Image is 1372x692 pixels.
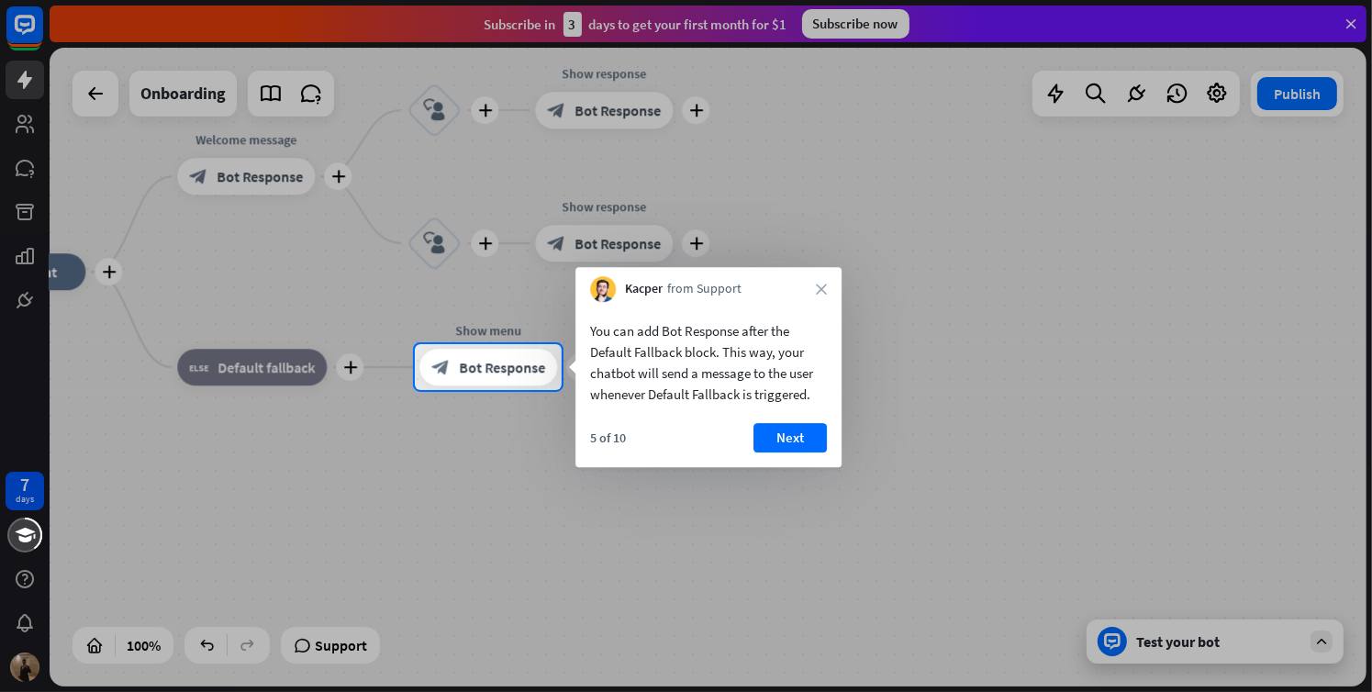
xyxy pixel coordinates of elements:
[459,358,545,376] span: Bot Response
[431,358,450,376] i: block_bot_response
[625,280,663,298] span: Kacper
[667,280,742,298] span: from Support
[753,423,827,452] button: Next
[590,320,827,405] div: You can add Bot Response after the Default Fallback block. This way, your chatbot will send a mes...
[816,284,827,295] i: close
[15,7,70,62] button: Open LiveChat chat widget
[590,430,626,446] div: 5 of 10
